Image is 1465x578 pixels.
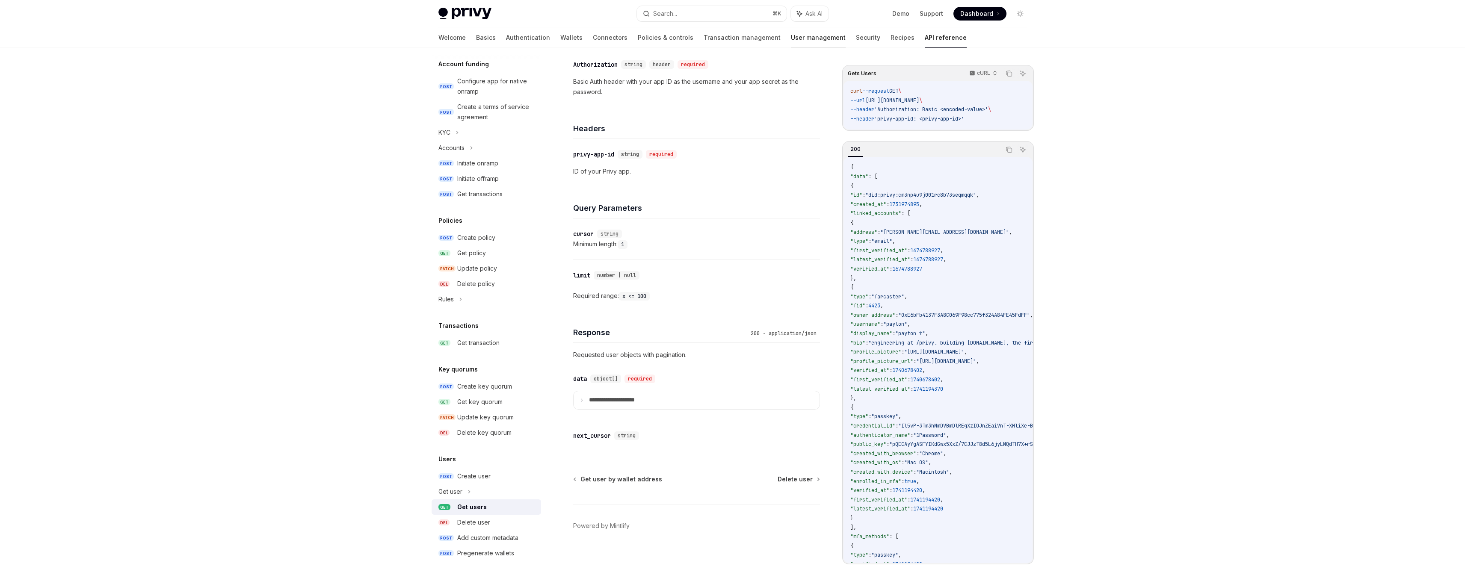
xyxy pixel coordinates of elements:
[438,321,479,331] h5: Transactions
[438,414,456,421] span: PATCH
[457,233,495,243] div: Create policy
[574,475,662,484] a: Get user by wallet address
[850,284,853,291] span: {
[895,311,898,318] span: :
[907,247,910,254] span: :
[892,9,909,18] a: Demo
[910,256,913,263] span: :
[432,99,541,125] a: POSTCreate a terms of service agreement
[850,256,910,263] span: "latest_verified_at"
[438,364,478,375] h5: Key quorums
[594,375,618,382] span: object[]
[573,431,611,440] div: next_cursor
[901,348,904,355] span: :
[438,487,462,497] div: Get user
[457,502,487,512] div: Get users
[438,383,454,390] span: POST
[438,473,454,480] span: POST
[619,292,650,301] code: x <= 100
[901,210,910,217] span: : [
[624,375,655,383] div: required
[862,88,889,94] span: --request
[438,143,465,153] div: Accounts
[438,176,454,182] span: POST
[791,6,829,21] button: Ask AI
[850,311,895,318] span: "owner_address"
[432,74,541,99] a: POSTConfigure app for native onramp
[898,422,1102,429] span: "Il5vP-3Tm3hNmDVBmDlREgXzIOJnZEaiVnT-XMliXe-BufP9GL1-d3qhozk9IkZwQ_"
[850,357,913,364] span: "profile_picture_url"
[848,144,863,154] div: 200
[438,191,454,198] span: POST
[904,459,928,466] span: "Mac OS"
[913,468,916,475] span: :
[438,8,491,20] img: light logo
[913,431,946,438] span: "1Password"
[850,321,880,327] span: "username"
[805,9,823,18] span: Ask AI
[940,247,943,254] span: ,
[476,27,496,48] a: Basics
[850,496,907,503] span: "first_verified_at"
[877,228,880,235] span: :
[848,70,876,77] span: Gets Users
[432,230,541,245] a: POSTCreate policy
[892,265,922,272] span: 1674788927
[457,397,503,407] div: Get key quorum
[943,256,946,263] span: ,
[457,471,491,481] div: Create user
[889,201,919,207] span: 1731974895
[907,321,910,327] span: ,
[432,515,541,530] a: DELDelete user
[573,230,594,238] div: cursor
[573,271,590,280] div: limit
[457,533,518,543] div: Add custom metadata
[850,395,856,401] span: },
[889,441,1207,448] span: "pQECAyYgASFYIKdGwx5XxZ/7CJJzT8d5L6jyLNQdTH7X+rSZdPJ9Ux/QIlggRm4OcJ8F3aB5zYz3T9LxLdDfGpWvYkHgS4A8...
[432,469,541,484] a: POSTCreate user
[432,186,541,202] a: POSTGet transactions
[457,76,536,97] div: Configure app for native onramp
[868,339,1250,346] span: "engineering at /privy. building [DOMAIN_NAME], the first Farcaster video client. nyc. 👨‍💻🍎🏳️‍🌈 [...
[438,340,450,346] span: GET
[850,376,907,383] span: "first_verified_at"
[910,376,940,383] span: 1740678402
[457,338,500,348] div: Get transaction
[919,97,922,103] span: \
[638,27,693,48] a: Policies & controls
[438,250,450,257] span: GET
[940,496,943,503] span: ,
[573,60,618,69] div: Authorization
[901,478,904,484] span: :
[850,487,889,494] span: "verified_at"
[791,27,846,48] a: User management
[573,291,820,301] div: Required range:
[895,330,925,337] span: "payton ↑"
[907,496,910,503] span: :
[862,192,865,198] span: :
[916,450,919,457] span: :
[560,27,583,48] a: Wallets
[601,230,619,237] span: string
[904,348,964,355] span: "[URL][DOMAIN_NAME]"
[910,505,913,512] span: :
[850,441,886,448] span: "public_key"
[850,247,907,254] span: "first_verified_at"
[1017,68,1028,79] button: Ask AI
[457,412,514,422] div: Update key quorum
[850,201,886,207] span: "created_at"
[871,413,898,420] span: "passkey"
[868,302,880,309] span: 4423
[438,504,450,510] span: GET
[904,478,916,484] span: true
[457,174,499,184] div: Initiate offramp
[432,379,541,394] a: POSTCreate key quorum
[573,123,820,134] h4: Headers
[850,339,865,346] span: "bio"
[850,330,892,337] span: "display_name"
[457,517,490,528] div: Delete user
[901,459,904,466] span: :
[977,70,990,77] p: cURL
[850,348,901,355] span: "profile_picture"
[704,27,781,48] a: Transaction management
